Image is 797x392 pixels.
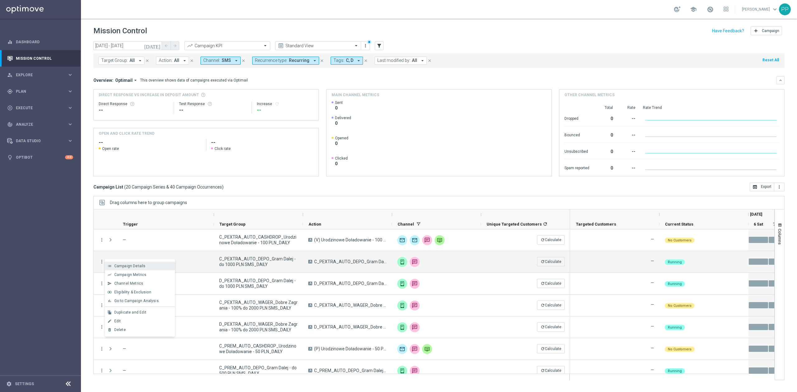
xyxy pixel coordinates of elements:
[420,58,425,63] i: arrow_drop_down
[107,328,112,332] i: delete_forever
[7,122,73,127] button: track_changes Analyze keyboard_arrow_right
[65,155,73,159] div: +10
[7,122,67,127] div: Analyze
[540,281,545,286] i: refresh
[308,347,312,351] span: A
[397,344,407,354] div: Optimail
[99,259,105,264] i: more_vert
[668,325,682,329] span: Running
[356,58,361,63] i: arrow_drop_down
[67,121,73,127] i: keyboard_arrow_right
[257,101,314,106] div: Increase
[620,105,635,110] div: Rate
[397,301,407,310] div: XtremePush
[651,280,654,286] label: —
[314,237,387,243] span: (V) Urodzinowe Doładowanie - 100 PLN
[7,40,73,44] button: equalizer Dashboard
[16,73,67,77] span: Explore
[156,57,189,65] button: Action: All arrow_drop_down
[363,57,369,64] button: close
[335,115,351,120] span: Delivered
[99,139,201,146] h2: --
[331,57,363,65] button: Tags: C, D arrow_drop_down
[620,129,635,139] div: --
[537,235,565,245] button: refreshCalculate
[7,105,13,111] i: play_circle_outline
[126,184,222,190] span: 20 Campaign Series & 40 Campaign Occurrences
[335,161,348,166] span: 0
[144,57,150,64] button: close
[651,258,654,264] label: —
[257,106,314,114] div: --
[362,42,369,49] button: more_vert
[376,43,382,49] i: filter_alt
[7,89,67,94] div: Plan
[67,138,73,144] i: keyboard_arrow_right
[114,264,146,268] span: Campaign Details
[750,183,774,191] button: open_in_browser Export
[67,88,73,94] i: keyboard_arrow_right
[397,366,407,376] img: XtremePush
[597,162,613,172] div: 0
[410,279,420,289] img: SMS
[651,345,654,351] label: —
[397,257,407,267] img: XtremePush
[333,58,344,63] span: Tags:
[422,235,432,245] div: SMS
[99,281,105,286] button: more_vert
[7,39,13,45] i: equalizer
[7,72,73,77] button: person_search Explore keyboard_arrow_right
[114,328,126,332] span: Delete
[668,304,691,308] span: No Customers
[665,222,693,226] span: Current Status
[314,281,387,286] span: D_PEXTRA_AUTO_DEPO_Gram Dalej - do 1000 PLN SMS_DAILY
[114,273,147,277] span: Campaign Metrics
[540,238,545,242] i: refresh
[597,146,613,156] div: 0
[174,58,179,63] span: All
[668,282,682,286] span: Running
[99,106,169,114] div: --
[16,34,73,50] a: Dashboard
[219,256,298,267] span: C_PEXTRA_AUTO_DEPO_Gram Dalej - do 1000 PLN SMS_DAILY
[107,264,112,268] i: list
[241,57,246,64] button: close
[7,138,73,143] button: Data Studio keyboard_arrow_right
[107,310,112,315] i: file_copy
[99,324,105,330] button: more_vert
[219,300,298,311] span: C_PEXTRA_AUTO_WAGER_Dobre Zagrania - 100% do 2000 PLN SMS_DAILY
[537,344,565,353] button: refreshCalculate
[123,222,138,226] span: Trigger
[101,58,128,63] span: Target Group:
[397,235,407,245] div: Optimail
[105,288,175,296] button: join_inner Eligibility & Exclusion
[540,347,545,351] i: refresh
[668,260,682,264] span: Running
[94,251,570,273] div: Press SPACE to deselect this row.
[107,290,112,294] i: join_inner
[651,324,654,329] label: —
[99,302,105,308] button: more_vert
[332,92,379,98] h4: Main channel metrics
[665,302,695,308] colored-tag: No Customers
[187,43,193,49] i: trending_up
[410,301,420,310] div: SMS
[564,129,589,139] div: Bounced
[93,77,113,83] h3: Overview:
[335,141,348,146] span: 0
[105,296,175,305] button: bar_chart Go to Campaign Analysis
[275,41,361,50] ng-select: Standard View
[665,237,695,243] colored-tag: No Customers
[320,58,324,63] i: close
[114,319,121,323] span: Edit
[542,221,548,227] span: Calculate column
[308,238,312,242] span: A
[171,41,179,50] button: arrow_forward
[179,106,246,114] div: --
[422,344,432,354] img: Private message
[219,278,298,289] span: D_PEXTRA_AUTO_DEPO_Gram Dalej - do 1000 PLN SMS_DAILY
